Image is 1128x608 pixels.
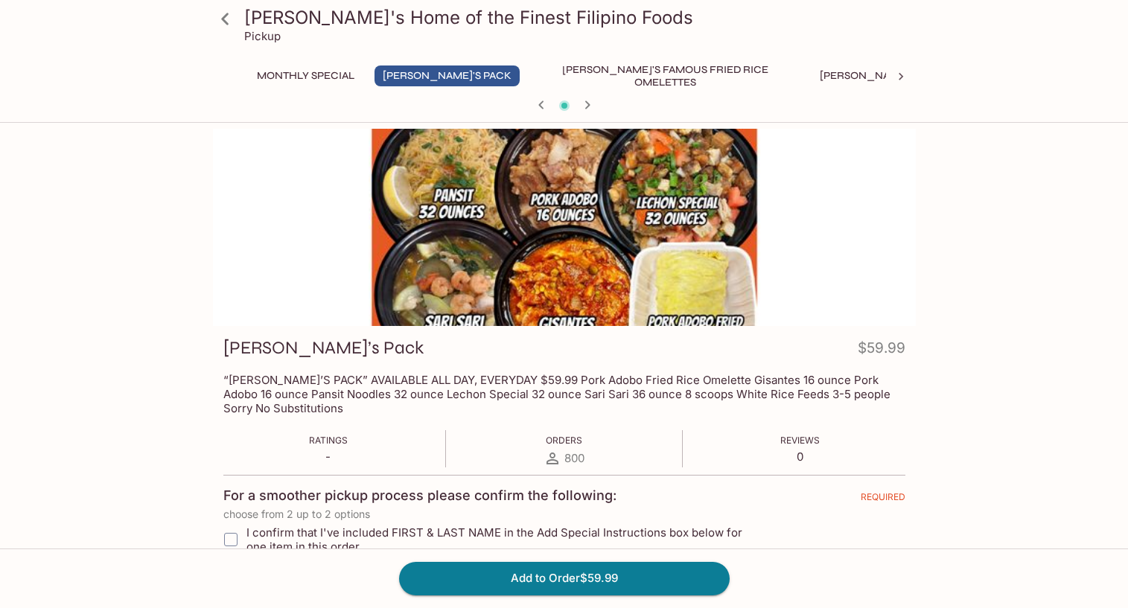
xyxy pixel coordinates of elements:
p: choose from 2 up to 2 options [223,508,905,520]
h3: [PERSON_NAME]’s Pack [223,336,424,359]
p: “[PERSON_NAME]’S PACK” AVAILABLE ALL DAY, EVERYDAY $59.99 Pork Adobo Fried Rice Omelette Gisantes... [223,373,905,415]
span: Ratings [309,435,348,446]
span: I confirm that I've included FIRST & LAST NAME in the Add Special Instructions box below for one ... [246,525,762,554]
p: 0 [780,449,820,464]
h3: [PERSON_NAME]'s Home of the Finest Filipino Foods [244,6,910,29]
span: Reviews [780,435,820,446]
span: 800 [564,451,584,465]
span: REQUIRED [861,491,905,508]
div: Elena’s Pack [213,129,916,326]
p: - [309,449,348,464]
span: Orders [546,435,582,446]
button: [PERSON_NAME]'s Mixed Plates [812,65,1001,86]
h4: For a smoother pickup process please confirm the following: [223,487,616,504]
button: Monthly Special [249,65,363,86]
p: Pickup [244,29,281,43]
h4: $59.99 [858,336,905,365]
button: [PERSON_NAME]'s Pack [375,65,520,86]
button: [PERSON_NAME]'s Famous Fried Rice Omelettes [532,65,800,86]
button: Add to Order$59.99 [399,562,730,595]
